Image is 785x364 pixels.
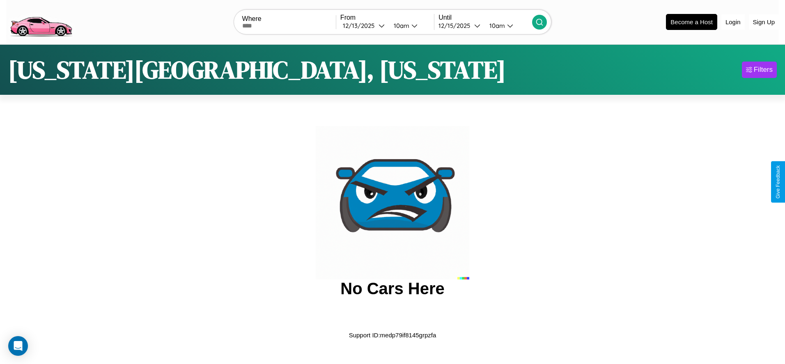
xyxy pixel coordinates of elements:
[438,14,532,21] label: Until
[390,22,411,30] div: 10am
[754,66,773,74] div: Filters
[721,14,745,30] button: Login
[6,4,76,39] img: logo
[242,15,336,23] label: Where
[483,21,532,30] button: 10am
[8,336,28,356] div: Open Intercom Messenger
[387,21,434,30] button: 10am
[340,279,444,298] h2: No Cars Here
[316,126,469,279] img: car
[775,165,781,199] div: Give Feedback
[340,14,434,21] label: From
[349,330,436,341] p: Support ID: medp79if8145grpzfa
[742,62,777,78] button: Filters
[749,14,779,30] button: Sign Up
[438,22,474,30] div: 12 / 15 / 2025
[340,21,387,30] button: 12/13/2025
[666,14,717,30] button: Become a Host
[485,22,507,30] div: 10am
[8,53,506,87] h1: [US_STATE][GEOGRAPHIC_DATA], [US_STATE]
[343,22,379,30] div: 12 / 13 / 2025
